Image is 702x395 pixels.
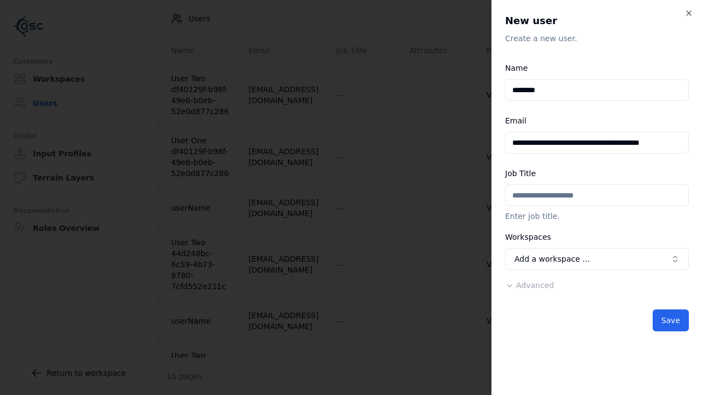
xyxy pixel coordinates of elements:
[505,211,689,222] p: Enter job title.
[516,281,554,290] span: Advanced
[505,33,689,44] p: Create a new user.
[505,169,536,178] label: Job Title
[505,233,551,241] label: Workspaces
[505,116,526,125] label: Email
[505,13,689,29] h2: New user
[505,280,554,291] button: Advanced
[514,253,590,264] span: Add a workspace …
[505,64,528,72] label: Name
[653,309,689,331] button: Save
